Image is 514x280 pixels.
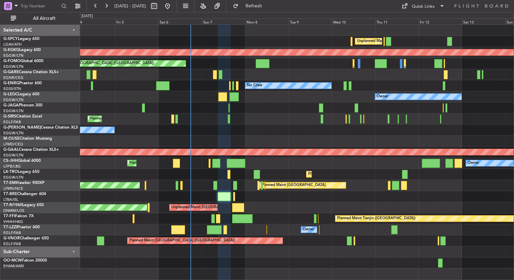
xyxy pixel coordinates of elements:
[3,203,44,207] a: T7-N1960Legacy 650
[114,3,146,9] span: [DATE] - [DATE]
[89,114,195,124] div: Planned Maint [GEOGRAPHIC_DATA] ([GEOGRAPHIC_DATA])
[3,48,19,52] span: G-KGKG
[462,18,505,25] div: Sat 13
[3,164,21,169] a: LFPB/LBG
[81,13,93,19] div: [DATE]
[3,81,19,85] span: G-ENRG
[129,236,235,246] div: Planned Maint [GEOGRAPHIC_DATA] ([GEOGRAPHIC_DATA])
[3,70,19,74] span: G-GARE
[247,81,262,91] div: No Crew
[3,37,39,41] a: G-SPCYLegacy 650
[7,13,73,24] button: All Aircraft
[240,4,268,8] span: Refresh
[245,18,289,25] div: Mon 8
[337,214,415,224] div: Planned Maint Tianjin ([GEOGRAPHIC_DATA])
[3,159,41,163] a: CS-JHHGlobal 6000
[3,42,22,47] a: LGAV/ATH
[3,236,20,240] span: G-VNOR
[3,170,18,174] span: LX-TRO
[3,114,16,119] span: G-SIRS
[3,181,16,185] span: T7-EMI
[3,59,43,63] a: G-FOMOGlobal 6000
[202,18,245,25] div: Sun 7
[3,148,59,152] a: G-GAALCessna Citation XLS+
[3,259,22,263] span: OO-MCW
[3,120,21,125] a: EGLF/FAB
[3,108,24,113] a: EGGW/LTN
[3,37,18,41] span: G-SPCY
[3,175,24,180] a: EGGW/LTN
[3,86,21,91] a: EGSS/STN
[3,97,24,102] a: EGGW/LTN
[115,18,158,25] div: Fri 5
[3,53,24,58] a: EGGW/LTN
[3,70,59,74] a: G-GARECessna Citation XLS+
[72,18,115,25] div: Thu 4
[3,103,42,107] a: G-JAGAPhenom 300
[3,153,24,158] a: EGGW/LTN
[3,103,19,107] span: G-JAGA
[3,264,24,269] a: EHAM/AMS
[171,202,282,213] div: Unplanned Maint [GEOGRAPHIC_DATA] ([GEOGRAPHIC_DATA])
[3,81,42,85] a: G-ENRGPraetor 600
[418,18,462,25] div: Fri 12
[3,192,17,196] span: T7-BRE
[3,48,41,52] a: G-KGKGLegacy 600
[332,18,375,25] div: Wed 10
[308,169,352,179] div: Planned Maint Dusseldorf
[3,126,78,130] a: G-[PERSON_NAME]Cessna Citation XLS
[3,137,52,141] a: M-OUSECitation Mustang
[3,64,24,69] a: EGGW/LTN
[289,18,332,25] div: Tue 9
[3,230,21,235] a: EGLF/FAB
[3,219,23,224] a: VHHH/HKG
[158,18,202,25] div: Sat 6
[261,180,326,190] div: Planned Maint [GEOGRAPHIC_DATA]
[3,126,41,130] span: G-[PERSON_NAME]
[375,18,418,25] div: Thu 11
[3,148,19,152] span: G-GAAL
[3,241,21,246] a: EGLF/FAB
[303,225,314,235] div: Owner
[3,75,24,80] a: EGNR/CEG
[48,58,154,68] div: Planned Maint [GEOGRAPHIC_DATA] ([GEOGRAPHIC_DATA])
[357,36,466,46] div: Unplanned Maint [GEOGRAPHIC_DATA] ([PERSON_NAME] Intl)
[3,259,47,263] a: OO-MCWFalcon 2000S
[3,114,42,119] a: G-SIRSCitation Excel
[3,208,24,213] a: DNMM/LOS
[3,181,44,185] a: T7-EMIHawker 900XP
[377,92,388,102] div: Owner
[3,131,24,136] a: EGGW/LTN
[3,92,39,96] a: G-LEGCLegacy 600
[3,225,17,229] span: T7-LZZI
[3,203,22,207] span: T7-N1960
[3,142,23,147] a: LFMD/CEQ
[3,159,18,163] span: CS-JHH
[3,59,21,63] span: G-FOMO
[17,16,71,21] span: All Aircraft
[230,1,270,11] button: Refresh
[3,192,46,196] a: T7-BREChallenger 604
[129,158,235,168] div: Planned Maint [GEOGRAPHIC_DATA] ([GEOGRAPHIC_DATA])
[3,92,18,96] span: G-LEGC
[3,214,34,218] a: T7-FFIFalcon 7X
[3,137,20,141] span: M-OUSE
[21,1,59,11] input: Trip Number
[3,214,15,218] span: T7-FFI
[3,197,19,202] a: LTBA/ISL
[3,186,23,191] a: LFMN/NCE
[3,170,39,174] a: LX-TROLegacy 650
[3,225,40,229] a: T7-LZZIPraetor 600
[3,236,49,240] a: G-VNORChallenger 650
